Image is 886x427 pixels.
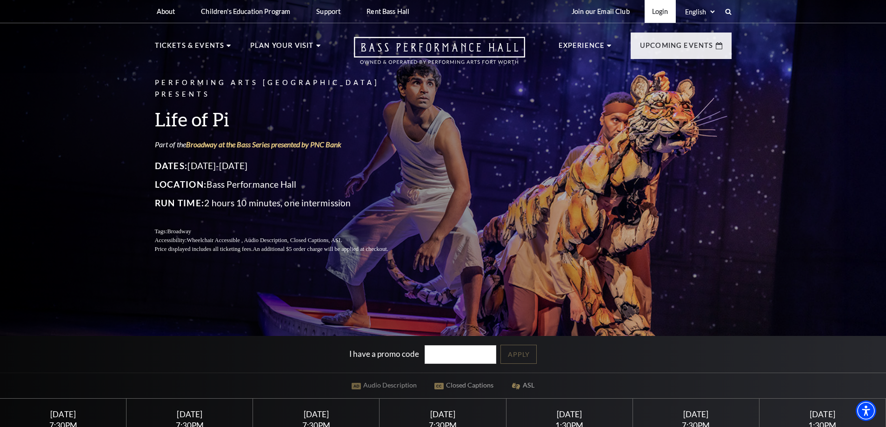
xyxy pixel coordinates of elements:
[349,348,419,358] label: I have a promo code
[771,409,875,419] div: [DATE]
[155,197,205,208] span: Run Time:
[391,409,495,419] div: [DATE]
[167,228,191,235] span: Broadway
[11,409,115,419] div: [DATE]
[155,160,188,171] span: Dates:
[856,401,876,421] div: Accessibility Menu
[155,139,411,150] p: Part of the
[316,7,340,15] p: Support
[366,7,409,15] p: Rent Bass Hall
[517,409,621,419] div: [DATE]
[138,409,242,419] div: [DATE]
[640,40,713,57] p: Upcoming Events
[186,140,341,149] a: Broadway at the Bass Series presented by PNC Bank
[155,245,411,254] p: Price displayed includes all ticketing fees.
[155,177,411,192] p: Bass Performance Hall
[155,236,411,245] p: Accessibility:
[155,107,411,131] h3: Life of Pi
[253,246,388,252] span: An additional $5 order charge will be applied at checkout.
[683,7,716,16] select: Select:
[155,196,411,210] p: 2 hours 10 minutes, one intermission
[155,40,225,57] p: Tickets & Events
[157,7,175,15] p: About
[155,158,411,173] p: [DATE]-[DATE]
[155,77,411,100] p: Performing Arts [GEOGRAPHIC_DATA] Presents
[250,40,314,57] p: Plan Your Visit
[201,7,290,15] p: Children's Education Program
[155,227,411,236] p: Tags:
[264,409,368,419] div: [DATE]
[559,40,605,57] p: Experience
[155,179,207,190] span: Location:
[644,409,748,419] div: [DATE]
[187,237,342,243] span: Wheelchair Accessible , Audio Description, Closed Captions, ASL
